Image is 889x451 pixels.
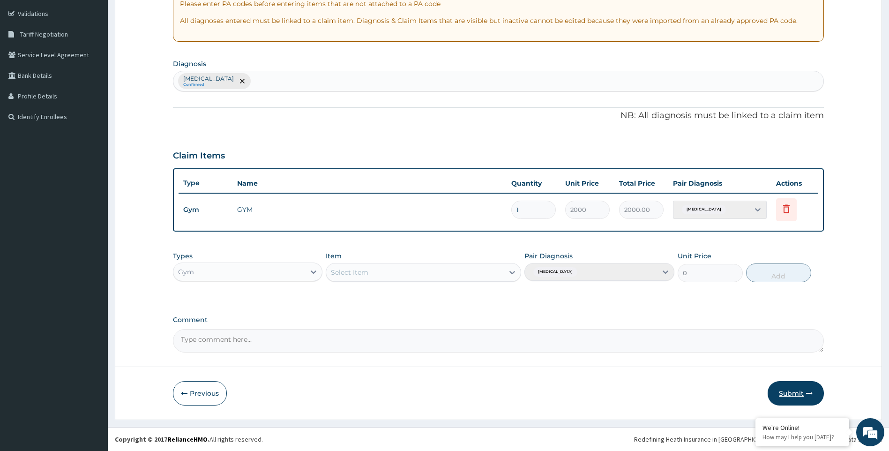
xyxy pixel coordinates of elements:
th: Actions [771,174,818,193]
label: Types [173,252,193,260]
p: NB: All diagnosis must be linked to a claim item [173,110,824,122]
span: Tariff Negotiation [20,30,68,38]
label: Unit Price [678,251,711,261]
td: Gym [179,201,232,218]
div: Gym [178,267,194,277]
td: GYM [232,200,507,219]
img: d_794563401_company_1708531726252_794563401 [17,47,38,70]
textarea: Type your message and hit 'Enter' [5,256,179,289]
footer: All rights reserved. [108,427,889,451]
button: Previous [173,381,227,406]
th: Quantity [507,174,560,193]
th: Total Price [614,174,668,193]
p: All diagnoses entered must be linked to a claim item. Diagnosis & Claim Items that are visible bu... [180,16,817,25]
th: Unit Price [560,174,614,193]
span: We're online! [54,118,129,213]
th: Type [179,174,232,192]
label: Pair Diagnosis [524,251,573,261]
label: Item [326,251,342,261]
label: Comment [173,316,824,324]
th: Pair Diagnosis [668,174,771,193]
strong: Copyright © 2017 . [115,435,209,443]
th: Name [232,174,507,193]
div: Minimize live chat window [154,5,176,27]
label: Diagnosis [173,59,206,68]
p: How may I help you today? [762,433,842,441]
div: Redefining Heath Insurance in [GEOGRAPHIC_DATA] using Telemedicine and Data Science! [634,435,882,444]
button: Add [746,263,811,282]
h3: Claim Items [173,151,225,161]
div: Chat with us now [49,53,157,65]
div: We're Online! [762,423,842,432]
div: Select Item [331,268,368,277]
a: RelianceHMO [167,435,208,443]
button: Submit [768,381,824,406]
